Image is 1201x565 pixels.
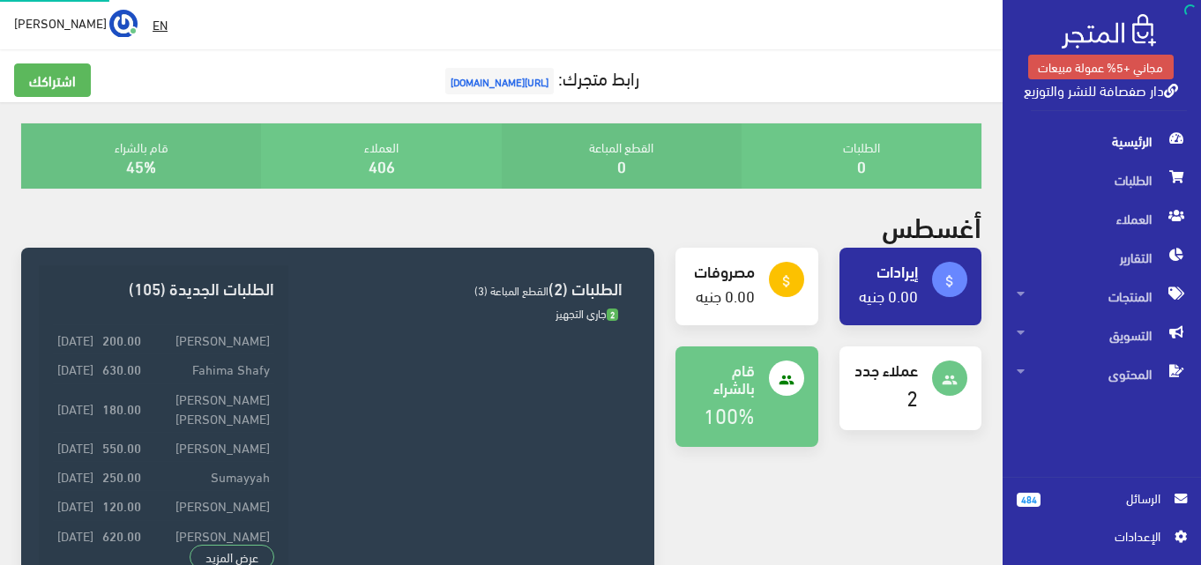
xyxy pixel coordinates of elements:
a: رابط متجرك:[URL][DOMAIN_NAME] [441,61,639,93]
a: 0 [617,151,626,180]
strong: 620.00 [102,525,141,545]
td: [PERSON_NAME] [145,491,273,520]
span: 2 [607,309,618,322]
td: [DATE] [53,383,98,432]
a: 406 [369,151,395,180]
h3: الطلبات (2) [302,279,623,296]
a: المنتجات [1003,277,1201,316]
span: القطع المباعة (3) [474,279,548,301]
h4: إيرادات [854,262,918,279]
a: اﻹعدادات [1017,526,1187,554]
td: [DATE] [53,354,98,383]
div: القطع المباعة [502,123,742,189]
a: الرئيسية [1003,122,1201,160]
a: التقارير [1003,238,1201,277]
strong: 120.00 [102,495,141,515]
td: [DATE] [53,491,98,520]
strong: 250.00 [102,466,141,486]
span: جاري التجهيز [556,302,618,323]
strong: 630.00 [102,359,141,378]
h4: قام بالشراء [690,361,754,396]
div: العملاء [261,123,501,189]
strong: 180.00 [102,398,141,418]
a: 2 [906,377,918,415]
td: [DATE] [53,432,98,461]
span: 484 [1017,493,1041,507]
a: العملاء [1003,199,1201,238]
span: [URL][DOMAIN_NAME] [445,68,554,94]
span: الرسائل [1055,488,1160,508]
a: مجاني +5% عمولة مبيعات [1028,55,1174,79]
a: الطلبات [1003,160,1201,199]
i: attach_money [942,273,958,289]
img: ... [109,10,138,38]
h4: عملاء جدد [854,361,918,378]
a: دار صفصافة للنشر والتوزيع [1024,77,1178,102]
span: التقارير [1017,238,1187,277]
strong: 550.00 [102,437,141,457]
td: [PERSON_NAME] [PERSON_NAME] [145,383,273,432]
h2: أغسطس [882,210,981,241]
span: [PERSON_NAME] [14,11,107,33]
a: 100% [704,395,755,433]
td: [DATE] [53,462,98,491]
td: [DATE] [53,325,98,354]
span: التسويق [1017,316,1187,354]
span: المنتجات [1017,277,1187,316]
span: الطلبات [1017,160,1187,199]
td: [PERSON_NAME] [145,432,273,461]
h4: مصروفات [690,262,754,279]
i: attach_money [779,273,794,289]
i: people [942,372,958,388]
a: 0 [857,151,866,180]
td: Sumayyah [145,462,273,491]
a: EN [145,9,175,41]
a: 45% [126,151,156,180]
i: people [779,372,794,388]
h3: الطلبات الجديدة (105) [53,279,273,296]
span: الرئيسية [1017,122,1187,160]
a: ... [PERSON_NAME] [14,9,138,37]
a: المحتوى [1003,354,1201,393]
a: 484 الرسائل [1017,488,1187,526]
span: المحتوى [1017,354,1187,393]
div: الطلبات [742,123,981,189]
td: Fahima Shafy [145,354,273,383]
span: اﻹعدادات [1031,526,1160,546]
span: العملاء [1017,199,1187,238]
td: [PERSON_NAME] [145,520,273,549]
td: [PERSON_NAME] [145,325,273,354]
a: اشتراكك [14,63,91,97]
u: EN [153,13,168,35]
div: قام بالشراء [21,123,261,189]
img: . [1062,14,1156,48]
strong: 200.00 [102,330,141,349]
a: 0.00 جنيه [859,280,918,309]
a: 0.00 جنيه [696,280,755,309]
td: [DATE] [53,520,98,549]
